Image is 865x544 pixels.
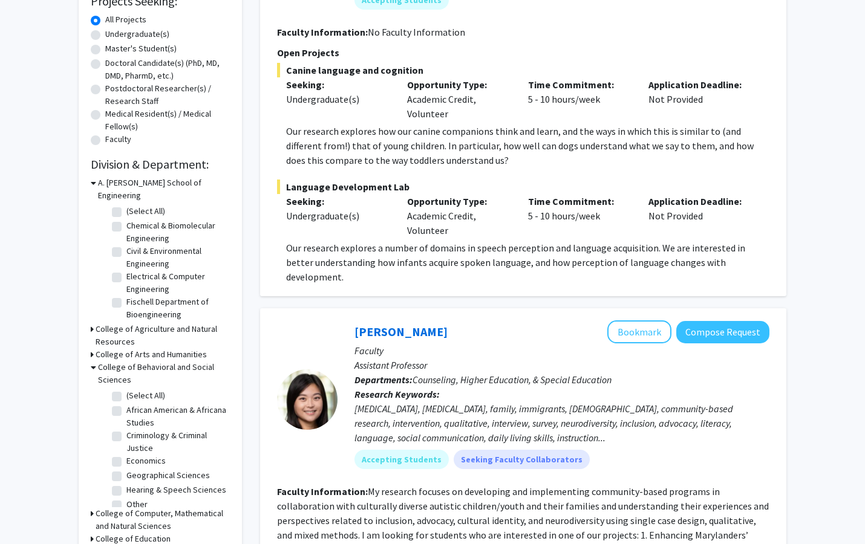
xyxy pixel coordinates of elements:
label: All Projects [105,13,146,26]
label: Hearing & Speech Sciences [126,484,226,496]
label: Economics [126,455,166,467]
p: Our research explores how our canine companions think and learn, and the ways in which this is si... [286,124,769,167]
p: Faculty [354,343,769,358]
iframe: Chat [9,490,51,535]
p: Time Commitment: [528,194,631,209]
p: Seeking: [286,77,389,92]
p: Opportunity Type: [407,194,510,209]
div: 5 - 10 hours/week [519,194,640,238]
button: Compose Request to Veronica Kang [676,321,769,343]
p: Application Deadline: [648,77,751,92]
p: Our research explores a number of domains in speech perception and language acquisition. We are i... [286,241,769,284]
b: Faculty Information: [277,26,368,38]
h3: College of Agriculture and Natural Resources [96,323,230,348]
p: Seeking: [286,194,389,209]
h3: College of Arts and Humanities [96,348,207,361]
button: Add Veronica Kang to Bookmarks [607,320,671,343]
label: Doctoral Candidate(s) (PhD, MD, DMD, PharmD, etc.) [105,57,230,82]
label: Master's Student(s) [105,42,177,55]
label: Geographical Sciences [126,469,210,482]
span: Language Development Lab [277,180,769,194]
span: Counseling, Higher Education, & Special Education [413,374,612,386]
div: Not Provided [639,194,760,238]
label: Electrical & Computer Engineering [126,270,227,296]
b: Faculty Information: [277,485,368,497]
label: African American & Africana Studies [126,404,227,429]
h3: College of Behavioral and Social Sciences [98,361,230,386]
p: Assistant Professor [354,358,769,372]
h3: College of Computer, Mathematical and Natural Sciences [96,507,230,533]
p: Open Projects [277,45,769,60]
h2: Division & Department: [91,157,230,172]
p: Application Deadline: [648,194,751,209]
div: Undergraduate(s) [286,92,389,106]
label: Faculty [105,133,131,146]
label: (Select All) [126,205,165,218]
div: Not Provided [639,77,760,121]
mat-chip: Accepting Students [354,450,449,469]
label: Civil & Environmental Engineering [126,245,227,270]
label: Postdoctoral Researcher(s) / Research Staff [105,82,230,108]
a: [PERSON_NAME] [354,324,448,339]
label: Criminology & Criminal Justice [126,429,227,455]
label: Chemical & Biomolecular Engineering [126,219,227,245]
p: Opportunity Type: [407,77,510,92]
label: Other [126,498,148,511]
label: (Select All) [126,389,165,402]
div: Academic Credit, Volunteer [398,194,519,238]
label: Materials Science & Engineering [126,321,227,346]
div: 5 - 10 hours/week [519,77,640,121]
span: No Faculty Information [368,26,465,38]
span: Canine language and cognition [277,63,769,77]
h3: A. [PERSON_NAME] School of Engineering [98,176,230,202]
b: Research Keywords: [354,388,440,400]
div: Undergraduate(s) [286,209,389,223]
div: Academic Credit, Volunteer [398,77,519,121]
div: [MEDICAL_DATA], [MEDICAL_DATA], family, immigrants, [DEMOGRAPHIC_DATA], community-based research,... [354,401,769,445]
label: Medical Resident(s) / Medical Fellow(s) [105,108,230,133]
b: Departments: [354,374,413,386]
label: Fischell Department of Bioengineering [126,296,227,321]
p: Time Commitment: [528,77,631,92]
mat-chip: Seeking Faculty Collaborators [454,450,590,469]
label: Undergraduate(s) [105,28,169,40]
